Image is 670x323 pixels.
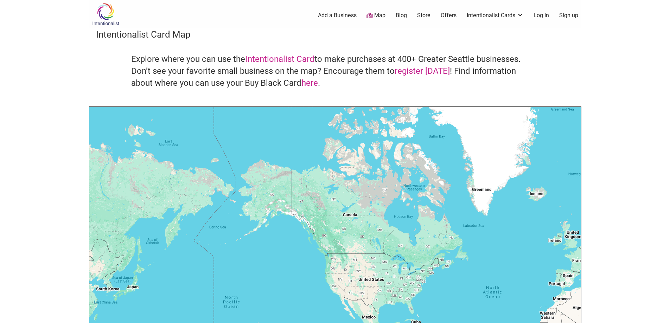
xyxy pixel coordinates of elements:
a: Log In [534,12,549,19]
a: Offers [441,12,457,19]
a: Store [417,12,430,19]
a: Sign up [559,12,578,19]
a: Map [366,12,385,20]
h3: Intentionalist Card Map [96,28,574,41]
a: register [DATE] [395,66,450,76]
img: Intentionalist [89,3,122,26]
a: Intentionalist Cards [467,12,524,19]
h4: Explore where you can use the to make purchases at 400+ Greater Seattle businesses. Don’t see you... [131,53,539,89]
a: Add a Business [318,12,357,19]
a: Blog [396,12,407,19]
a: here [301,78,318,88]
a: Intentionalist Card [245,54,314,64]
